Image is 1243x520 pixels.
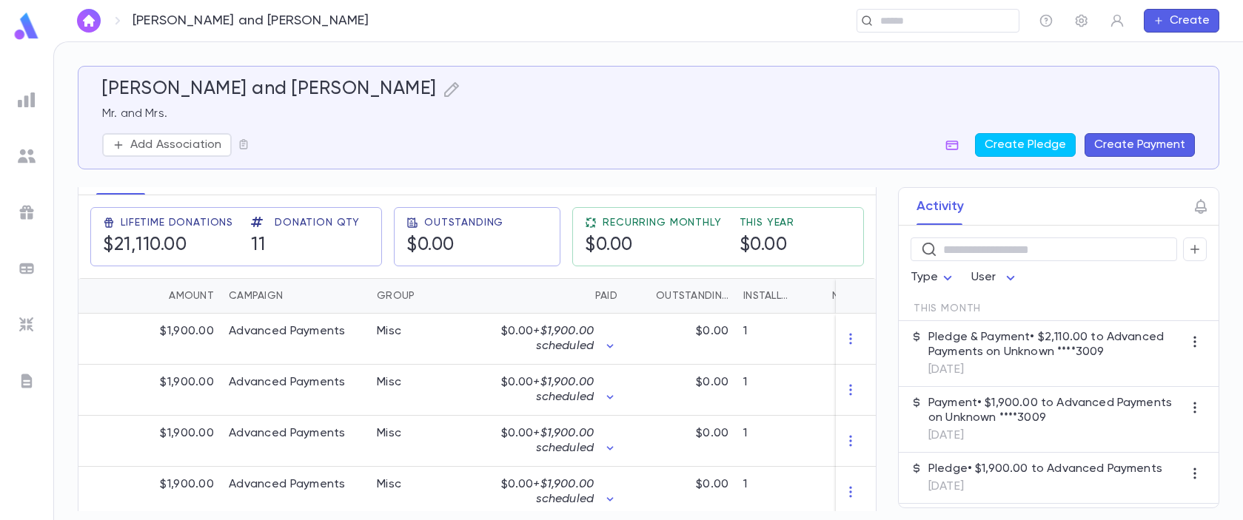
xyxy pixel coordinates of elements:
[696,477,728,492] p: $0.00
[125,278,221,314] div: Amount
[533,479,594,505] span: + $1,900.00 scheduled
[1085,133,1195,157] button: Create Payment
[283,284,306,308] button: Sort
[275,217,360,229] span: Donation Qty
[125,314,221,365] div: $1,900.00
[1144,9,1219,33] button: Create
[740,234,795,257] h5: $0.00
[103,234,233,257] h5: $21,110.00
[740,217,795,229] span: This Year
[533,428,594,454] span: + $1,900.00 scheduled
[18,260,36,277] img: batches_grey.339ca447c9d9533ef1741baa751efc33.svg
[488,426,594,456] p: $0.00
[656,278,728,314] div: Outstanding
[415,284,438,308] button: Sort
[736,416,825,467] div: 1
[133,13,369,29] p: [PERSON_NAME] and [PERSON_NAME]
[971,263,1020,292] div: User
[743,278,794,314] div: Installments
[928,362,1183,377] p: [DATE]
[736,314,825,365] div: 1
[696,375,728,390] p: $0.00
[18,91,36,109] img: reports_grey.c525e4749d1bce6a11f5fe2a8de1b229.svg
[917,188,964,225] button: Activity
[572,284,595,308] button: Sort
[696,324,728,339] p: $0.00
[102,78,437,101] h5: [PERSON_NAME] and [PERSON_NAME]
[928,428,1183,443] p: [DATE]
[229,477,346,492] div: Advanced Payments
[928,462,1162,476] p: Pledge • $1,900.00 to Advanced Payments
[488,375,594,405] p: $0.00
[229,375,346,390] div: Advanced Payments
[736,467,825,518] div: 1
[221,278,369,314] div: Campaign
[125,467,221,518] div: $1,900.00
[130,138,221,152] p: Add Association
[377,278,415,314] div: Group
[825,278,1010,314] div: Notes
[603,217,721,229] span: Recurring Monthly
[424,217,503,229] span: Outstanding
[533,377,594,403] span: + $1,900.00 scheduled
[911,263,956,292] div: Type
[229,278,283,314] div: Campaign
[488,477,594,507] p: $0.00
[911,271,939,283] span: Type
[18,316,36,334] img: imports_grey.530a8a0e642e233f2baf0ef88e8c9fcb.svg
[736,365,825,416] div: 1
[488,324,594,354] p: $0.00
[102,107,1195,121] p: Mr. and Mrs.
[229,426,346,441] div: Advanced Payments
[251,234,360,257] h5: 11
[928,479,1162,494] p: [DATE]
[18,147,36,165] img: students_grey.60c7aba0da46da39d6d829b817ac14fc.svg
[480,278,625,314] div: Paid
[229,324,346,339] div: Advanced Payments
[736,278,825,314] div: Installments
[125,416,221,467] div: $1,900.00
[625,278,736,314] div: Outstanding
[794,284,817,308] button: Sort
[18,372,36,390] img: letters_grey.7941b92b52307dd3b8a917253454ce1c.svg
[18,203,36,221] img: campaigns_grey.99e729a5f7ee94e3726e6486bddda8f1.svg
[12,12,41,41] img: logo
[377,324,401,339] div: Misc
[169,278,214,314] div: Amount
[377,426,401,441] div: Misc
[585,234,721,257] h5: $0.00
[377,477,401,492] div: Misc
[125,365,221,416] div: $1,900.00
[914,303,981,314] span: This Month
[121,217,233,229] span: Lifetime Donations
[632,284,656,308] button: Sort
[102,133,232,157] button: Add Association
[80,15,98,27] img: home_white.a664292cf8c1dea59945f0da9f25487c.svg
[971,271,996,283] span: User
[696,426,728,441] p: $0.00
[928,330,1183,359] p: Pledge & Payment • $2,110.00 to Advanced Payments on Unknown ****3009
[406,234,503,257] h5: $0.00
[928,396,1183,425] p: Payment • $1,900.00 to Advanced Payments on Unknown ****3009
[145,284,169,308] button: Sort
[377,375,401,390] div: Misc
[975,133,1076,157] button: Create Pledge
[369,278,480,314] div: Group
[832,278,865,314] div: Notes
[533,325,594,352] span: + $1,900.00 scheduled
[595,278,617,314] div: Paid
